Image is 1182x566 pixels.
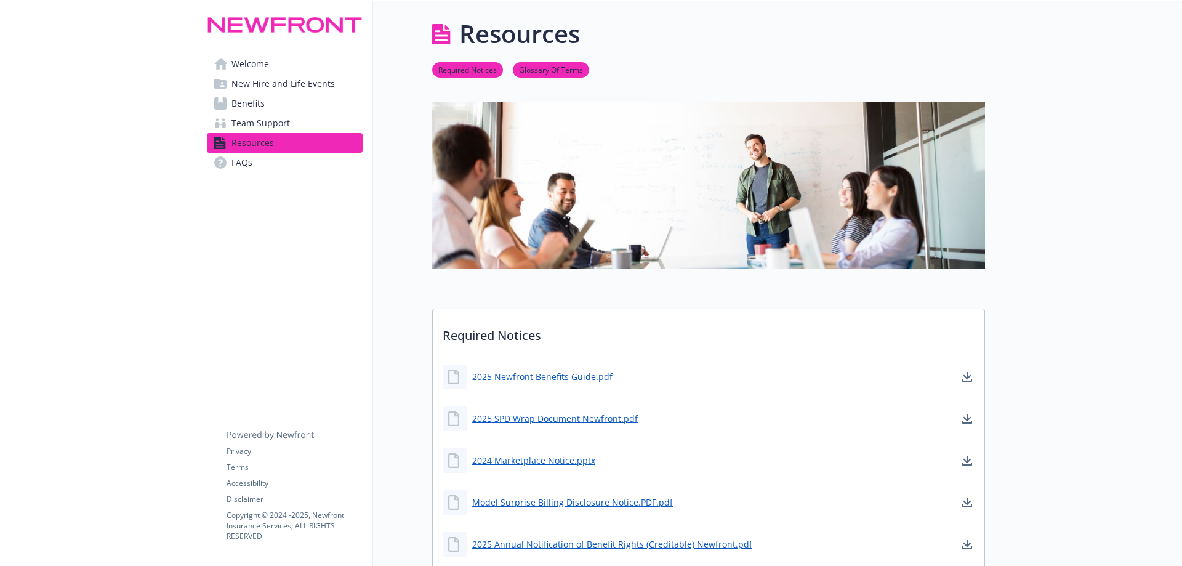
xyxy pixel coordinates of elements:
a: FAQs [207,153,363,172]
a: New Hire and Life Events [207,74,363,94]
a: download document [960,495,975,510]
a: 2025 Annual Notification of Benefit Rights (Creditable) Newfront.pdf [472,538,752,551]
a: Team Support [207,113,363,133]
span: Benefits [231,94,265,113]
p: Copyright © 2024 - 2025 , Newfront Insurance Services, ALL RIGHTS RESERVED [227,510,362,541]
a: download document [960,370,975,384]
a: Benefits [207,94,363,113]
p: Required Notices [433,309,984,355]
a: 2025 SPD Wrap Document Newfront.pdf [472,412,638,425]
a: Required Notices [432,63,503,75]
a: Glossary Of Terms [513,63,589,75]
a: Welcome [207,54,363,74]
a: 2025 Newfront Benefits Guide.pdf [472,370,613,383]
a: Privacy [227,446,362,457]
a: Accessibility [227,478,362,489]
span: New Hire and Life Events [231,74,335,94]
a: Terms [227,462,362,473]
a: Resources [207,133,363,153]
a: download document [960,411,975,426]
a: download document [960,537,975,552]
h1: Resources [459,15,580,52]
img: resources page banner [432,102,985,269]
a: Disclaimer [227,494,362,505]
span: Welcome [231,54,269,74]
a: 2024 Marketplace Notice.pptx [472,454,595,467]
a: download document [960,453,975,468]
a: Model Surprise Billing Disclosure Notice.PDF.pdf [472,496,673,509]
span: FAQs [231,153,252,172]
span: Resources [231,133,274,153]
span: Team Support [231,113,290,133]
